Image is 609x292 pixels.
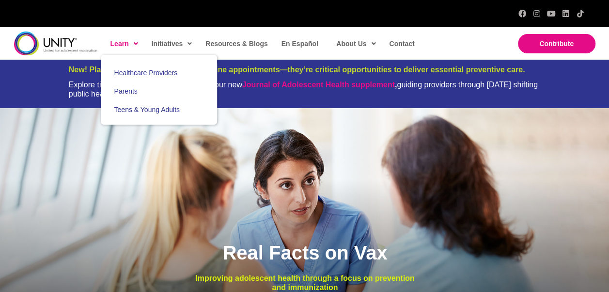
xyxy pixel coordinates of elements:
a: About Us [331,32,379,55]
span: Initiatives [152,36,192,51]
img: unity-logo-dark [14,32,97,55]
span: Contribute [539,40,574,48]
span: Resources & Blogs [205,40,267,48]
span: Contact [389,40,414,48]
span: About Us [336,36,375,51]
a: Contact [384,32,418,55]
a: TikTok [577,10,584,17]
a: Healthcare Providers [101,64,217,82]
span: Healthcare Providers [114,69,178,77]
span: En Español [281,40,318,48]
div: Explore timely, evidence-based insights in our new guiding providers through [DATE] shifting publ... [69,80,541,98]
span: Parents [114,87,138,95]
a: Resources & Blogs [201,32,271,55]
span: Real Facts on Vax [222,242,387,263]
a: Parents [101,82,217,100]
a: YouTube [547,10,555,17]
a: Teens & Young Adults [101,100,217,119]
strong: , [242,81,397,89]
a: Instagram [533,10,541,17]
p: Improving adolescent health through a focus on prevention and immunization [188,274,422,292]
span: Learn [110,36,138,51]
a: En Español [277,32,322,55]
a: Facebook [518,10,526,17]
span: Teens & Young Adults [114,106,180,114]
a: LinkedIn [562,10,570,17]
span: New! Platform visits are more than vaccine appointments—they’re critical opportunities to deliver... [69,65,525,74]
a: Contribute [518,34,595,53]
a: Journal of Adolescent Health supplement [242,81,395,89]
